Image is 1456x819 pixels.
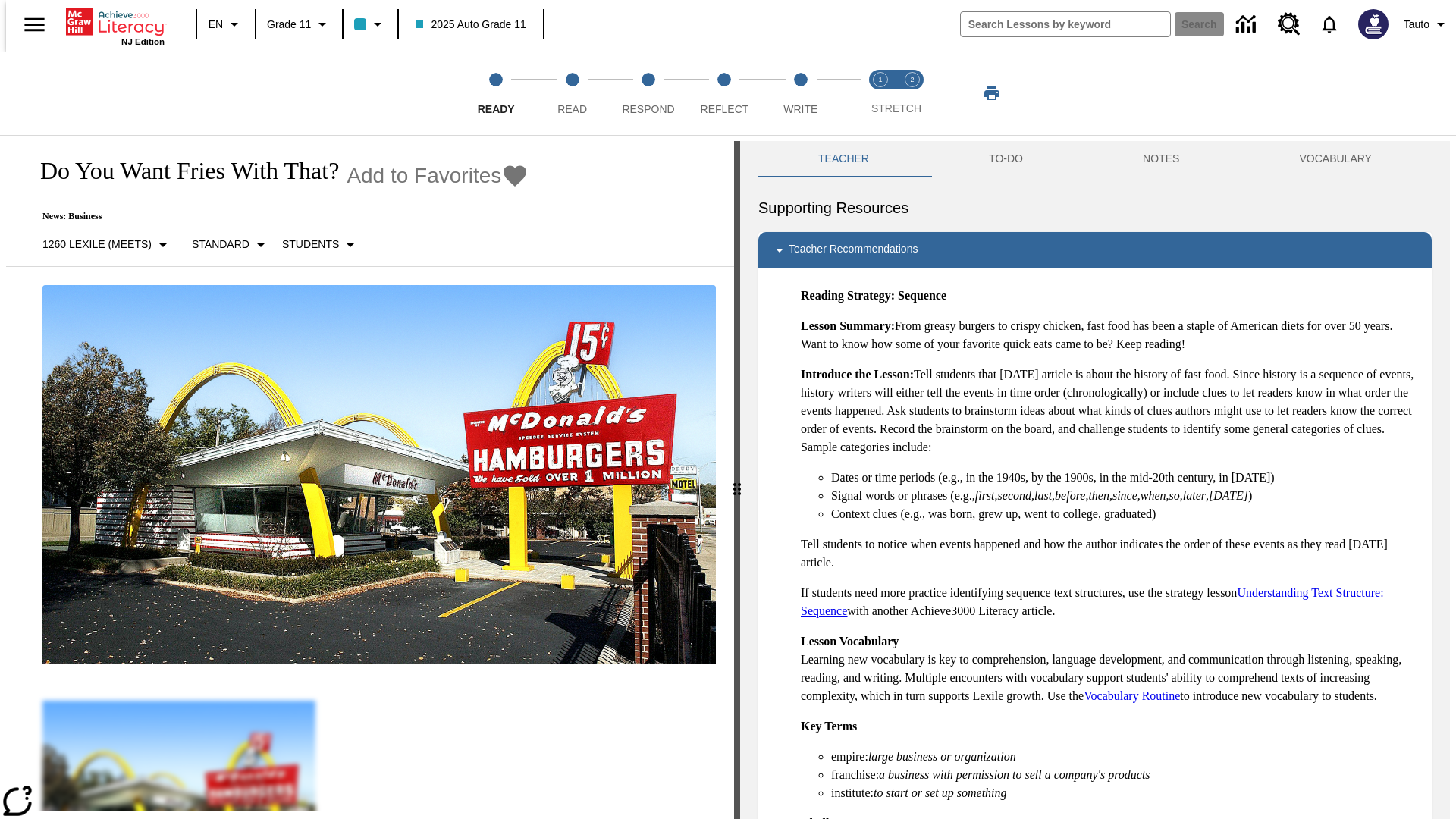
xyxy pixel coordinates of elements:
img: One of the first McDonald's stores, with the iconic red sign and golden arches. [42,285,716,664]
a: Notifications [1310,5,1349,44]
button: Add to Favorites - Do You Want Fries With That? [347,162,529,189]
em: to start or set up something [874,786,1007,799]
p: Tell students to notice when events happened and how the author indicates the order of these even... [801,535,1420,572]
span: Grade 11 [267,17,311,33]
p: News: Business [24,211,529,222]
strong: Reading Strategy: [801,289,895,302]
button: TO-DO [929,141,1083,177]
li: Context clues (e.g., was born, grew up, went to college, graduated) [831,505,1420,523]
span: Ready [478,103,515,115]
span: NJ Edition [121,37,165,46]
a: Understanding Text Structure: Sequence [801,586,1384,617]
text: 2 [910,76,914,83]
div: Home [66,5,165,46]
button: Profile/Settings [1398,11,1456,38]
button: VOCABULARY [1239,141,1432,177]
li: empire: [831,748,1420,766]
p: Tell students that [DATE] article is about the history of fast food. Since history is a sequence ... [801,366,1420,457]
button: Read step 2 of 5 [528,52,616,135]
p: Learning new vocabulary is key to comprehension, language development, and communication through ... [801,632,1420,705]
button: Open side menu [12,2,57,47]
span: Read [557,103,587,115]
div: Press Enter or Spacebar and then press right and left arrow keys to move the slider [734,141,740,819]
em: since [1112,489,1137,502]
a: Vocabulary Routine [1084,689,1180,702]
em: then [1088,489,1109,502]
span: Tauto [1404,17,1429,33]
button: Scaffolds, Standard [186,231,276,259]
span: 2025 Auto Grade 11 [416,17,526,33]
span: STRETCH [871,102,921,115]
em: a business with permission to sell a company's products [879,768,1150,781]
button: Stretch Respond step 2 of 2 [890,52,934,135]
button: Write step 5 of 5 [757,52,845,135]
p: If students need more practice identifying sequence text structures, use the strategy lesson with... [801,584,1420,620]
button: Select a new avatar [1349,5,1398,44]
img: Avatar [1358,9,1389,39]
input: search field [961,12,1170,36]
em: second [998,489,1031,502]
h1: Do You Want Fries With That? [24,157,339,185]
span: EN [209,17,223,33]
em: when [1141,489,1166,502]
span: Add to Favorites [347,164,501,188]
em: so [1169,489,1180,502]
em: [DATE] [1209,489,1248,502]
button: Teacher [758,141,929,177]
div: Instructional Panel Tabs [758,141,1432,177]
li: Dates or time periods (e.g., in the 1940s, by the 1900s, in the mid-20th century, in [DATE]) [831,469,1420,487]
strong: Key Terms [801,720,857,733]
span: Respond [622,103,674,115]
li: franchise: [831,766,1420,784]
em: large business or organization [868,750,1016,763]
button: Class color is light blue. Change class color [348,11,393,38]
text: 1 [878,76,882,83]
strong: Sequence [898,289,946,302]
button: Stretch Read step 1 of 2 [858,52,902,135]
p: From greasy burgers to crispy chicken, fast food has been a staple of American diets for over 50 ... [801,317,1420,353]
div: reading [6,141,734,811]
strong: Lesson Vocabulary [801,635,899,648]
strong: Introduce the Lesson: [801,368,914,381]
a: Data Center [1227,4,1269,45]
span: Write [783,103,817,115]
button: Language: EN, Select a language [202,11,250,38]
p: Standard [192,237,249,253]
button: Respond step 3 of 5 [604,52,692,135]
button: Print [968,80,1016,107]
em: last [1034,489,1052,502]
h6: Supporting Resources [758,196,1432,220]
button: Grade: Grade 11, Select a grade [261,11,337,38]
p: Students [282,237,339,253]
button: NOTES [1083,141,1239,177]
button: Reflect step 4 of 5 [680,52,768,135]
em: before [1055,489,1085,502]
p: 1260 Lexile (Meets) [42,237,152,253]
button: Select Lexile, 1260 Lexile (Meets) [36,231,178,259]
a: Resource Center, Will open in new tab [1269,4,1310,45]
button: Ready step 1 of 5 [452,52,540,135]
em: first [975,489,995,502]
div: Teacher Recommendations [758,232,1432,268]
strong: Lesson Summary: [801,319,895,332]
p: Teacher Recommendations [789,241,918,259]
li: institute: [831,784,1420,802]
em: later [1183,489,1206,502]
span: Reflect [701,103,749,115]
div: activity [740,141,1450,819]
li: Signal words or phrases (e.g., , , , , , , , , , ) [831,487,1420,505]
button: Select Student [276,231,366,259]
